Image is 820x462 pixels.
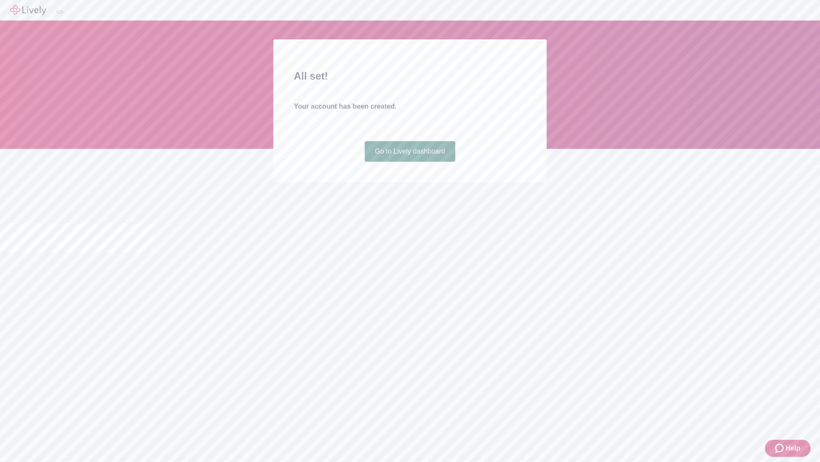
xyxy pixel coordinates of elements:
[365,141,456,162] a: Go to Lively dashboard
[294,101,526,112] h4: Your account has been created.
[785,443,800,453] span: Help
[765,440,811,457] button: Zendesk support iconHelp
[10,5,46,15] img: Lively
[294,68,526,84] h2: All set!
[775,443,785,453] svg: Zendesk support icon
[56,11,63,13] button: Log out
